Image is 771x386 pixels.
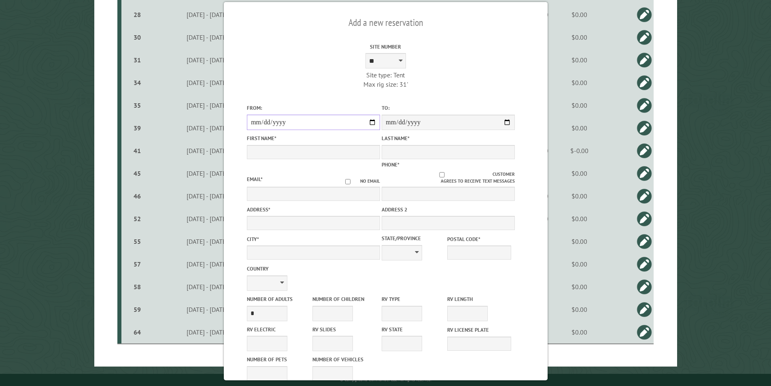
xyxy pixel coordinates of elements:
input: No email [336,179,360,184]
div: 30 [125,33,150,41]
label: Site Number [319,43,452,51]
td: $0.00 [553,49,606,71]
h2: Add a new reservation [247,15,525,30]
label: RV State [382,326,446,333]
div: [DATE] - [DATE] [153,237,262,245]
label: Number of Children [312,295,376,303]
div: [DATE] - [DATE] [153,124,262,132]
label: Postal Code [447,235,511,243]
label: RV Type [382,295,446,303]
td: $0.00 [553,117,606,139]
label: Country [247,265,380,273]
div: 59 [125,305,150,313]
div: [DATE] - [DATE] [153,11,262,19]
div: [DATE] - [DATE] [153,305,262,313]
label: Address [247,206,380,213]
div: [DATE] - [DATE] [153,101,262,109]
small: © Campground Commander LLC. All rights reserved. [340,377,431,382]
div: [DATE] - [DATE] [153,260,262,268]
td: $0.00 [553,185,606,207]
label: First Name [247,134,380,142]
label: From: [247,104,380,112]
label: RV Slides [312,326,376,333]
td: $0.00 [553,207,606,230]
div: 31 [125,56,150,64]
label: Phone [382,161,399,168]
div: Site type: Tent [319,70,452,79]
td: $0.00 [553,26,606,49]
label: City [247,235,380,243]
td: $0.00 [553,275,606,298]
label: RV Length [447,295,511,303]
div: [DATE] - [DATE] [153,147,262,155]
div: Max rig size: 31' [319,80,452,89]
div: 34 [125,79,150,87]
div: [DATE] - [DATE] [153,328,262,336]
td: $-0.00 [553,139,606,162]
label: RV Electric [247,326,311,333]
div: [DATE] - [DATE] [153,33,262,41]
label: Customer agrees to receive text messages [382,171,515,185]
div: [DATE] - [DATE] [153,283,262,291]
div: [DATE] - [DATE] [153,192,262,200]
label: Email [247,176,263,183]
td: $0.00 [553,3,606,26]
div: [DATE] - [DATE] [153,56,262,64]
div: 28 [125,11,150,19]
td: $0.00 [553,298,606,321]
label: Number of Pets [247,356,311,363]
div: 39 [125,124,150,132]
td: $0.00 [553,162,606,185]
div: [DATE] - [DATE] [153,169,262,177]
div: 55 [125,237,150,245]
div: 45 [125,169,150,177]
td: $0.00 [553,253,606,275]
div: 58 [125,283,150,291]
div: [DATE] - [DATE] [153,215,262,223]
label: Number of Vehicles [312,356,376,363]
td: $0.00 [553,94,606,117]
div: 64 [125,328,150,336]
div: 35 [125,101,150,109]
label: RV License Plate [447,326,511,334]
label: Last Name [382,134,515,142]
td: $0.00 [553,230,606,253]
div: 57 [125,260,150,268]
div: 41 [125,147,150,155]
td: $0.00 [553,321,606,344]
label: To: [382,104,515,112]
label: State/Province [382,235,446,242]
input: Customer agrees to receive text messages [391,172,493,177]
div: [DATE] - [DATE] [153,79,262,87]
label: Address 2 [382,206,515,213]
td: $0.00 [553,71,606,94]
div: 46 [125,192,150,200]
label: No email [336,178,380,185]
label: Number of Adults [247,295,311,303]
div: 52 [125,215,150,223]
